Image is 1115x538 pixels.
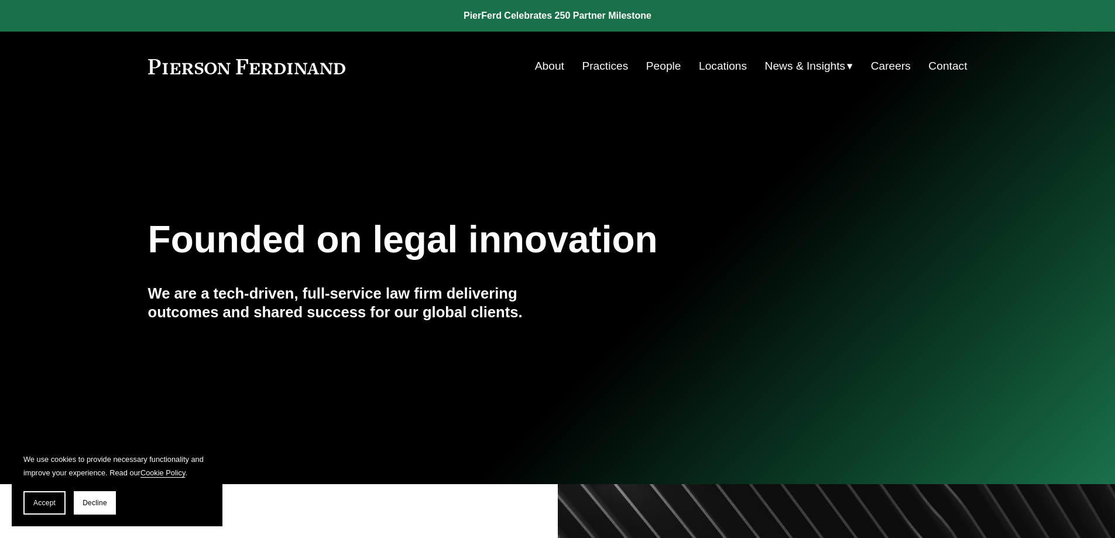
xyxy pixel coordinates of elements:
[765,55,853,77] a: folder dropdown
[74,491,116,515] button: Decline
[928,55,967,77] a: Contact
[23,453,211,479] p: We use cookies to provide necessary functionality and improve your experience. Read our .
[33,499,56,507] span: Accept
[148,218,831,261] h1: Founded on legal innovation
[765,56,846,77] span: News & Insights
[646,55,681,77] a: People
[699,55,747,77] a: Locations
[83,499,107,507] span: Decline
[12,441,222,526] section: Cookie banner
[140,468,186,477] a: Cookie Policy
[535,55,564,77] a: About
[148,284,558,322] h4: We are a tech-driven, full-service law firm delivering outcomes and shared success for our global...
[871,55,911,77] a: Careers
[582,55,628,77] a: Practices
[23,491,66,515] button: Accept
